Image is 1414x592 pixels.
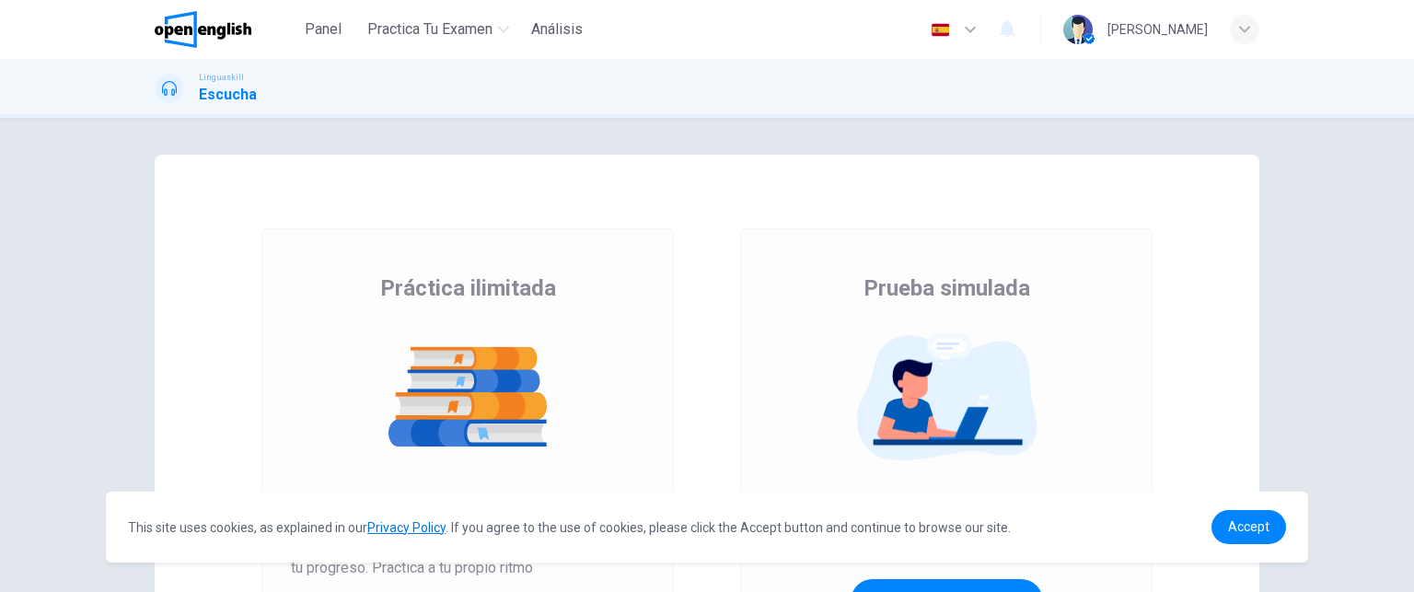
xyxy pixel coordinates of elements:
div: [PERSON_NAME] [1107,18,1208,41]
span: Practica tu examen [367,18,493,41]
button: Análisis [524,13,590,46]
span: Análisis [531,18,583,41]
span: Prueba simulada [863,273,1030,303]
a: OpenEnglish logo [155,11,294,48]
div: cookieconsent [106,492,1308,563]
a: dismiss cookie message [1211,510,1286,544]
button: Panel [294,13,353,46]
img: OpenEnglish logo [155,11,251,48]
button: Practica tu examen [360,13,516,46]
span: Este modo te permite responder tantas preguntas como quieras. No hay límite de tiempo. Obtienes c... [291,491,644,579]
span: This site uses cookies, as explained in our . If you agree to the use of cookies, please click th... [128,520,1011,535]
a: Privacy Policy [367,520,446,535]
span: Panel [305,18,342,41]
span: Práctica ilimitada [380,273,556,303]
img: Profile picture [1063,15,1093,44]
span: Accept [1228,519,1269,534]
h1: Escucha [199,84,257,106]
img: es [929,23,952,37]
span: Linguaskill [199,71,244,84]
span: Este modo te ofrece una prueba como la real. Obtendrás una puntuación y verás en qué eres bueno y... [770,491,1123,557]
